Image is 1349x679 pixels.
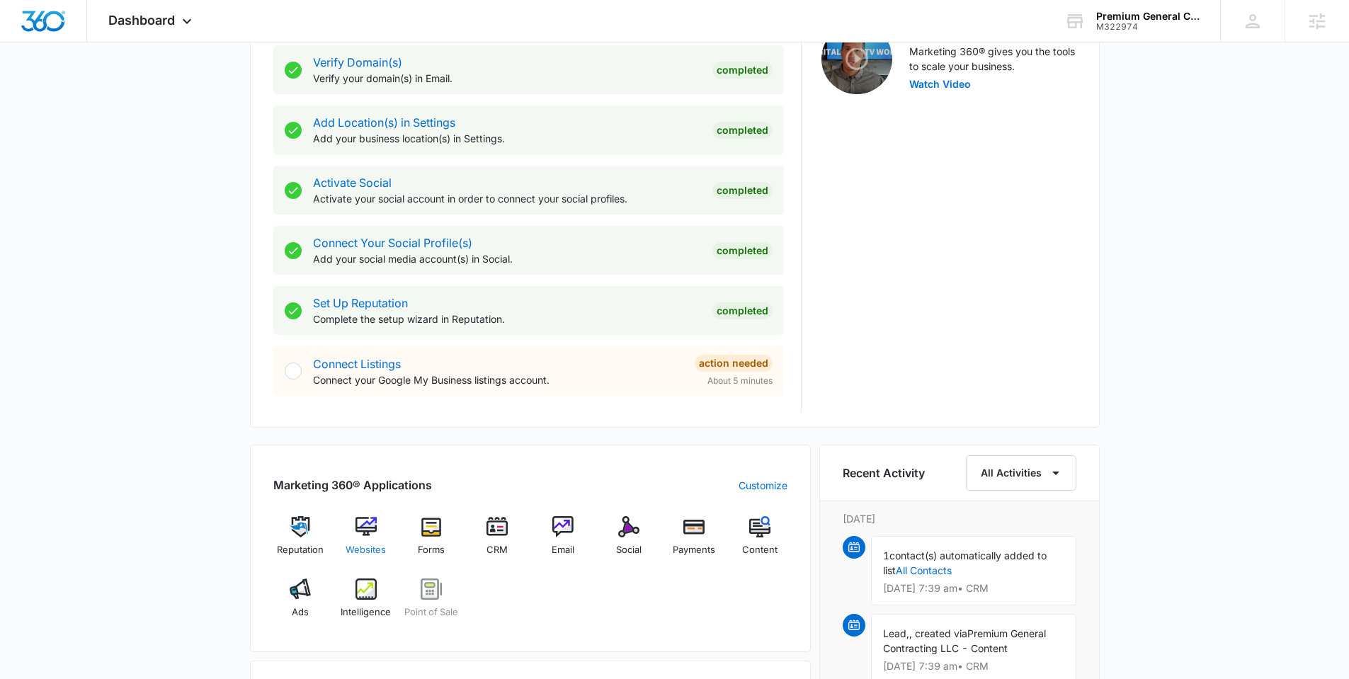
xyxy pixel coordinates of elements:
[313,312,701,326] p: Complete the setup wizard in Reputation.
[821,23,892,94] img: Intro Video
[273,516,328,567] a: Reputation
[338,578,393,629] a: Intelligence
[313,251,701,266] p: Add your social media account(s) in Social.
[616,543,642,557] span: Social
[739,478,787,493] a: Customize
[273,578,328,629] a: Ads
[313,372,683,387] p: Connect your Google My Business listings account.
[292,605,309,620] span: Ads
[341,605,391,620] span: Intelligence
[909,627,967,639] span: , created via
[552,543,574,557] span: Email
[313,296,408,310] a: Set Up Reputation
[277,543,324,557] span: Reputation
[712,302,773,319] div: Completed
[404,578,459,629] a: Point of Sale
[667,516,722,567] a: Payments
[733,516,787,567] a: Content
[313,131,701,146] p: Add your business location(s) in Settings.
[273,477,432,493] h2: Marketing 360® Applications
[108,13,175,28] span: Dashboard
[418,543,445,557] span: Forms
[673,543,715,557] span: Payments
[843,511,1076,526] p: [DATE]
[909,44,1076,74] p: Marketing 360® gives you the tools to scale your business.
[536,516,591,567] a: Email
[404,605,458,620] span: Point of Sale
[883,627,909,639] span: Lead,
[896,564,952,576] a: All Contacts
[843,464,925,481] h6: Recent Activity
[313,55,402,69] a: Verify Domain(s)
[601,516,656,567] a: Social
[313,191,701,206] p: Activate your social account in order to connect your social profiles.
[742,543,778,557] span: Content
[338,516,393,567] a: Websites
[313,236,472,250] a: Connect Your Social Profile(s)
[313,357,401,371] a: Connect Listings
[695,355,773,372] div: Action Needed
[712,62,773,79] div: Completed
[313,176,392,190] a: Activate Social
[313,115,455,130] a: Add Location(s) in Settings
[346,543,386,557] span: Websites
[712,182,773,199] div: Completed
[486,543,508,557] span: CRM
[470,516,525,567] a: CRM
[883,583,1064,593] p: [DATE] 7:39 am • CRM
[712,122,773,139] div: Completed
[883,549,889,561] span: 1
[966,455,1076,491] button: All Activities
[707,375,773,387] span: About 5 minutes
[313,71,701,86] p: Verify your domain(s) in Email.
[883,549,1047,576] span: contact(s) automatically added to list
[712,242,773,259] div: Completed
[883,661,1064,671] p: [DATE] 7:39 am • CRM
[404,516,459,567] a: Forms
[909,79,971,89] button: Watch Video
[1096,22,1200,32] div: account id
[1096,11,1200,22] div: account name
